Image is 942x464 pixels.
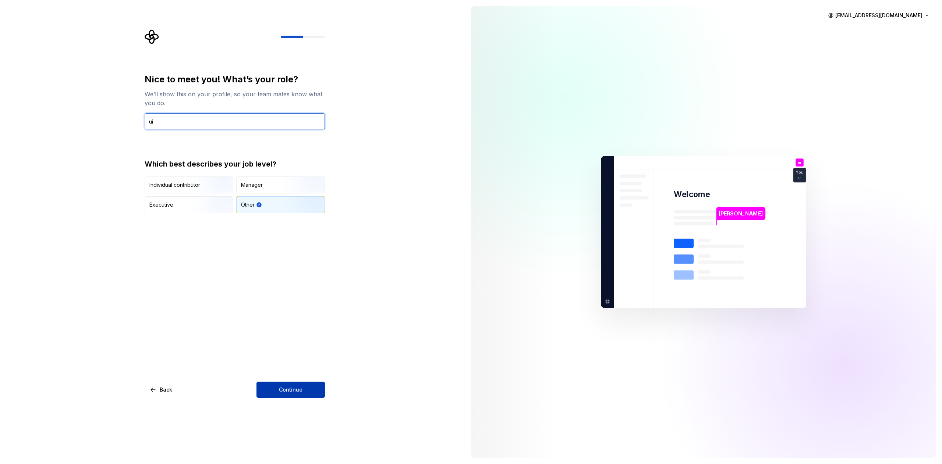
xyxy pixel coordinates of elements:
p: m [798,161,801,165]
input: Job title [145,113,325,129]
div: Executive [149,201,173,208]
span: Continue [279,386,302,393]
span: Back [160,386,172,393]
div: Other [241,201,255,208]
div: Which best describes your job level? [145,159,325,169]
button: [EMAIL_ADDRESS][DOMAIN_NAME] [825,9,933,22]
p: [PERSON_NAME] [719,210,763,218]
div: Nice to meet you! What’s your role? [145,74,325,85]
div: We’ll show this on your profile, so your team mates know what you do. [145,90,325,107]
button: Back [145,382,178,398]
div: Individual contributor [149,181,200,189]
div: Manager [241,181,263,189]
button: Continue [256,382,325,398]
p: Welcome [674,189,710,200]
svg: Supernova Logo [145,29,159,44]
span: [EMAIL_ADDRESS][DOMAIN_NAME] [835,12,922,19]
p: You [796,171,803,175]
p: ui [798,176,801,180]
